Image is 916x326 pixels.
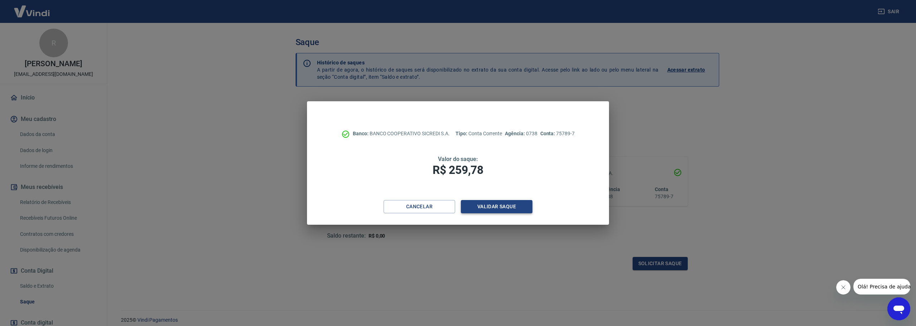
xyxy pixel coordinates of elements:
[853,279,910,295] iframe: Mensagem da empresa
[461,200,532,213] button: Validar saque
[353,131,370,136] span: Banco:
[455,131,468,136] span: Tipo:
[505,131,526,136] span: Agência:
[505,130,537,137] p: 0738
[4,5,60,11] span: Olá! Precisa de ajuda?
[433,163,483,177] span: R$ 259,78
[455,130,502,137] p: Conta Corrente
[836,280,851,295] iframe: Fechar mensagem
[540,131,556,136] span: Conta:
[540,130,575,137] p: 75789-7
[887,297,910,320] iframe: Botão para abrir a janela de mensagens
[353,130,450,137] p: BANCO COOPERATIVO SICREDI S.A.
[384,200,455,213] button: Cancelar
[438,156,478,162] span: Valor do saque:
